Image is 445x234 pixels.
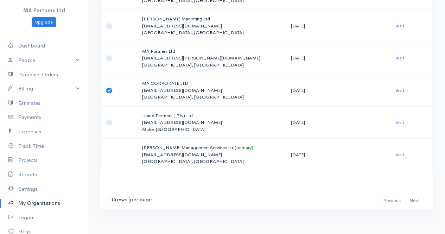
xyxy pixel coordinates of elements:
[136,74,285,107] td: MA CORPORATE LTD
[136,139,285,171] td: [PERSON_NAME] Management Services Ltd
[395,152,404,158] a: Visit
[23,7,65,14] span: MA Partners Ltd
[285,139,390,171] td: [DATE]
[136,10,285,42] td: [PERSON_NAME] Marketing Ltd
[136,42,285,74] td: MA Partners Ltd
[395,55,404,61] a: Visit
[32,17,56,27] a: Upgrade
[285,74,390,107] td: [DATE]
[136,106,285,139] td: Island Partners ( Pty) Ltd
[285,106,390,139] td: [DATE]
[142,62,280,69] p: [GEOGRAPHIC_DATA], [GEOGRAPHIC_DATA]
[142,158,280,165] p: [GEOGRAPHIC_DATA], [GEOGRAPHIC_DATA]
[142,87,280,94] p: [EMAIL_ADDRESS][DOMAIN_NAME]
[108,196,152,204] div: per page
[285,42,390,74] td: [DATE]
[142,94,280,101] p: [GEOGRAPHIC_DATA], [GEOGRAPHIC_DATA]
[395,87,404,93] a: Visit
[142,29,280,36] p: [GEOGRAPHIC_DATA], [GEOGRAPHIC_DATA]
[395,119,404,125] a: Visit
[235,145,253,151] span: (primary)
[142,55,280,62] p: [EMAIL_ADDRESS][PERSON_NAME][DOMAIN_NAME]
[142,119,280,126] p: [EMAIL_ADDRESS][DOMAIN_NAME]
[142,126,280,133] p: Mahe, [GEOGRAPHIC_DATA]
[395,23,404,29] a: Visit
[142,23,280,30] p: [EMAIL_ADDRESS][DOMAIN_NAME]
[142,151,280,158] p: [EMAIL_ADDRESS][DOMAIN_NAME]
[285,10,390,42] td: [DATE]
